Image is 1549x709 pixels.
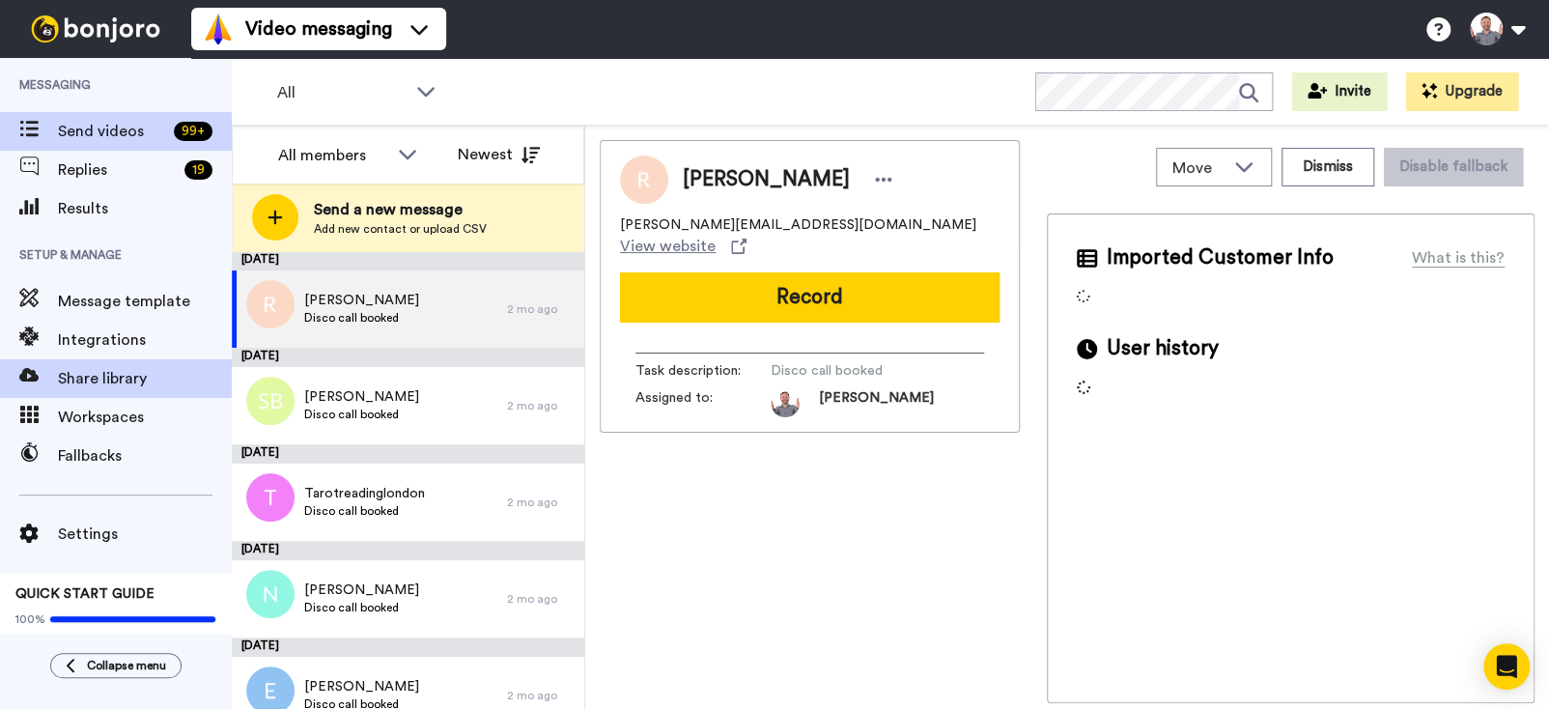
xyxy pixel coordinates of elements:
[232,444,584,464] div: [DATE]
[1281,148,1374,186] button: Dismiss
[1292,72,1387,111] button: Invite
[304,503,425,519] span: Disco call booked
[304,387,419,407] span: [PERSON_NAME]
[1412,246,1505,269] div: What is this?
[620,156,668,204] img: Image of Ross Bliben
[15,587,155,601] span: QUICK START GUIDE
[620,215,976,235] span: [PERSON_NAME][EMAIL_ADDRESS][DOMAIN_NAME]
[184,160,212,180] div: 19
[58,158,177,182] span: Replies
[635,388,771,417] span: Assigned to:
[58,444,232,468] span: Fallbacks
[620,272,1000,323] button: Record
[683,165,850,194] span: [PERSON_NAME]
[304,407,419,422] span: Disco call booked
[246,570,295,618] img: n.png
[507,398,575,413] div: 2 mo ago
[58,120,166,143] span: Send videos
[278,144,388,167] div: All members
[15,611,45,627] span: 100%
[58,523,232,546] span: Settings
[232,541,584,560] div: [DATE]
[620,235,716,258] span: View website
[819,388,934,417] span: [PERSON_NAME]
[23,15,168,43] img: bj-logo-header-white.svg
[314,198,487,221] span: Send a new message
[87,658,166,673] span: Collapse menu
[507,688,575,703] div: 2 mo ago
[174,122,212,141] div: 99 +
[304,677,419,696] span: [PERSON_NAME]
[58,406,232,429] span: Workspaces
[1107,243,1333,272] span: Imported Customer Info
[1172,156,1225,180] span: Move
[304,600,419,615] span: Disco call booked
[314,221,487,237] span: Add new contact or upload CSV
[507,301,575,317] div: 2 mo ago
[507,495,575,510] div: 2 mo ago
[232,638,584,657] div: [DATE]
[245,15,392,43] span: Video messaging
[1483,643,1530,690] div: Open Intercom Messenger
[507,591,575,607] div: 2 mo ago
[304,291,419,310] span: [PERSON_NAME]
[50,653,182,678] button: Collapse menu
[304,581,419,600] span: [PERSON_NAME]
[443,135,554,174] button: Newest
[58,367,232,390] span: Share library
[246,280,295,328] img: r.png
[58,328,232,352] span: Integrations
[771,361,954,381] span: Disco call booked
[58,290,232,313] span: Message template
[1107,334,1219,363] span: User history
[771,388,800,417] img: photo.jpg
[203,14,234,44] img: vm-color.svg
[58,197,232,220] span: Results
[304,484,425,503] span: Tarotreadinglondon
[246,473,295,522] img: t.png
[1384,148,1523,186] button: Disable fallback
[277,81,407,104] span: All
[232,348,584,367] div: [DATE]
[635,361,771,381] span: Task description :
[246,377,295,425] img: sb.png
[1406,72,1518,111] button: Upgrade
[232,251,584,270] div: [DATE]
[304,310,419,326] span: Disco call booked
[620,235,746,258] a: View website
